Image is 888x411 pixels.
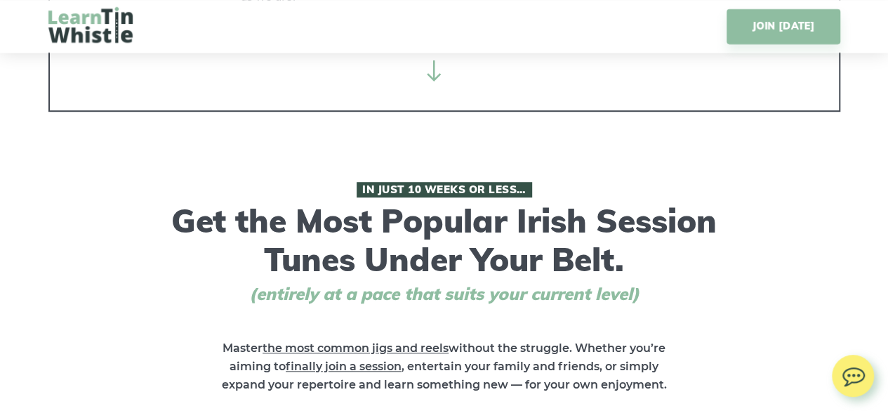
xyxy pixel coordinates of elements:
[48,7,133,43] img: LearnTinWhistle.com
[167,182,722,304] h1: Get the Most Popular Irish Session Tunes Under Your Belt.
[357,182,532,197] span: In Just 10 Weeks or Less…
[286,360,402,373] span: finally join a session
[727,9,840,44] a: JOIN [DATE]
[223,284,665,304] span: (entirely at a pace that suits your current level)
[263,341,449,355] span: the most common jigs and reels
[222,341,667,391] strong: Master without the struggle. Whether you’re aiming to , entertain your family and friends, or sim...
[832,355,874,391] img: chat.svg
